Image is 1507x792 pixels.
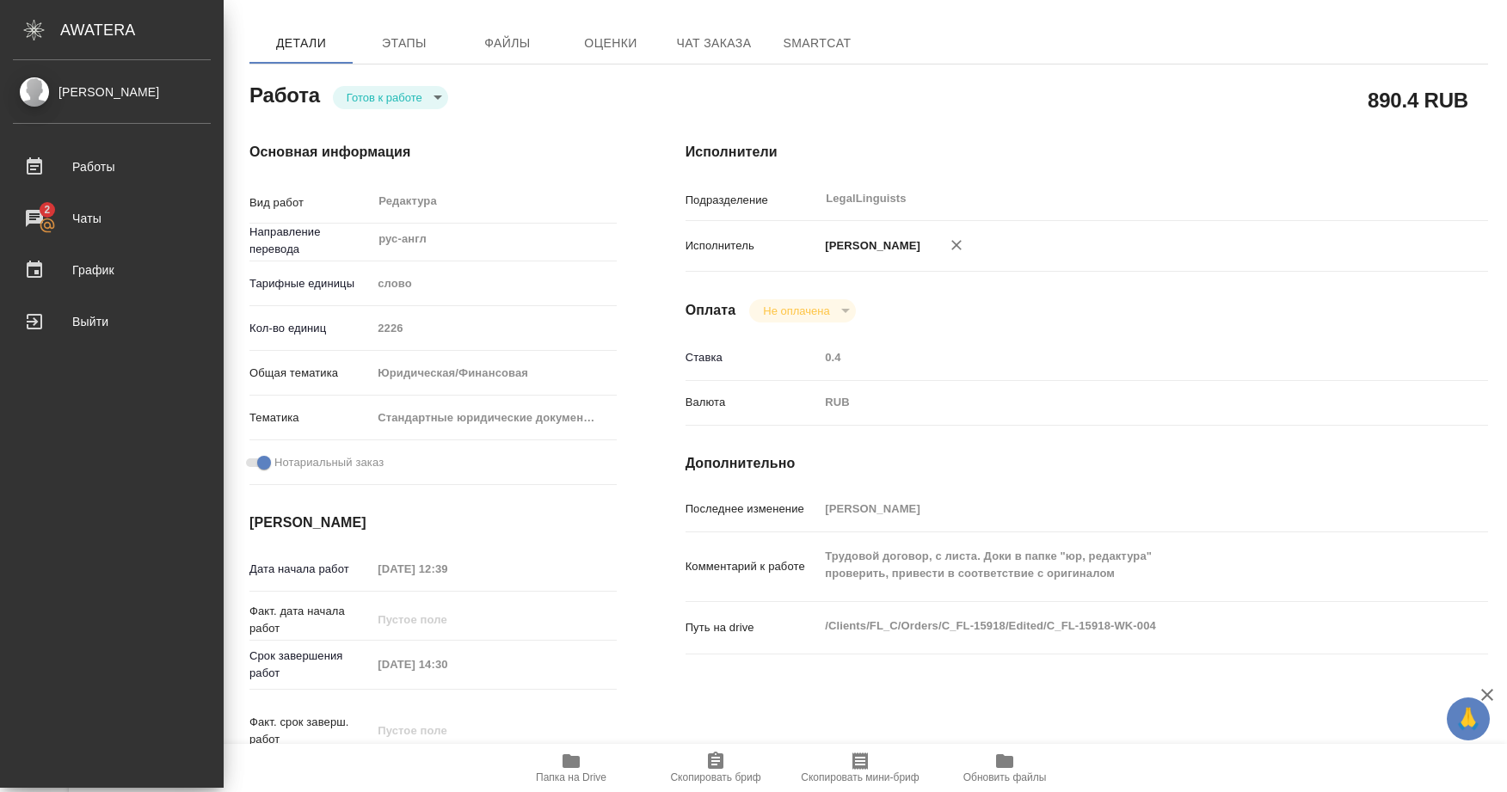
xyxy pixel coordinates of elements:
[819,542,1421,588] textarea: Трудовой договор, с листа. Доки в папке "юр, редактура" проверить, привести в соответствие с ориг...
[372,556,522,581] input: Пустое поле
[686,500,820,518] p: Последнее изменение
[249,142,617,163] h4: Основная информация
[274,454,384,471] span: Нотариальный заказ
[466,33,549,54] span: Файлы
[686,237,820,255] p: Исполнитель
[670,771,760,783] span: Скопировать бриф
[819,345,1421,370] input: Пустое поле
[372,359,616,388] div: Юридическая/Финансовая
[60,13,224,47] div: AWATERA
[4,300,219,343] a: Выйти
[749,299,855,322] div: Готов к работе
[13,309,211,335] div: Выйти
[569,33,652,54] span: Оценки
[801,771,919,783] span: Скопировать мини-бриф
[4,145,219,188] a: Работы
[499,744,643,792] button: Папка на Drive
[249,513,617,533] h4: [PERSON_NAME]
[758,304,834,318] button: Не оплачена
[13,154,211,180] div: Работы
[536,771,606,783] span: Папка на Drive
[13,257,211,283] div: График
[1368,85,1468,114] h2: 890.4 RUB
[249,194,372,212] p: Вид работ
[932,744,1077,792] button: Обновить файлы
[686,192,820,209] p: Подразделение
[686,349,820,366] p: Ставка
[249,603,372,637] p: Факт. дата начала работ
[13,83,211,101] div: [PERSON_NAME]
[372,718,522,743] input: Пустое поле
[963,771,1047,783] span: Обновить файлы
[363,33,446,54] span: Этапы
[333,86,448,109] div: Готов к работе
[260,33,342,54] span: Детали
[819,496,1421,521] input: Пустое поле
[341,90,427,105] button: Готов к работе
[776,33,858,54] span: SmartCat
[372,269,616,298] div: слово
[4,197,219,240] a: 2Чаты
[819,388,1421,417] div: RUB
[686,142,1488,163] h4: Исполнители
[249,409,372,427] p: Тематика
[249,714,372,748] p: Факт. срок заверш. работ
[249,275,372,292] p: Тарифные единицы
[686,394,820,411] p: Валюта
[372,607,522,632] input: Пустое поле
[249,224,372,258] p: Направление перевода
[686,300,736,321] h4: Оплата
[372,316,616,341] input: Пустое поле
[643,744,788,792] button: Скопировать бриф
[13,206,211,231] div: Чаты
[1447,697,1490,740] button: 🙏
[938,226,975,264] button: Удалить исполнителя
[249,365,372,382] p: Общая тематика
[249,320,372,337] p: Кол-во единиц
[673,33,755,54] span: Чат заказа
[249,648,372,682] p: Срок завершения работ
[372,652,522,677] input: Пустое поле
[249,78,320,109] h2: Работа
[788,744,932,792] button: Скопировать мини-бриф
[372,403,616,433] div: Стандартные юридические документы, договоры, уставы
[4,249,219,292] a: График
[819,611,1421,641] textarea: /Clients/FL_C/Orders/C_FL-15918/Edited/C_FL-15918-WK-004
[686,558,820,575] p: Комментарий к работе
[686,619,820,636] p: Путь на drive
[686,453,1488,474] h4: Дополнительно
[34,201,60,218] span: 2
[819,237,920,255] p: [PERSON_NAME]
[249,561,372,578] p: Дата начала работ
[1454,701,1483,737] span: 🙏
